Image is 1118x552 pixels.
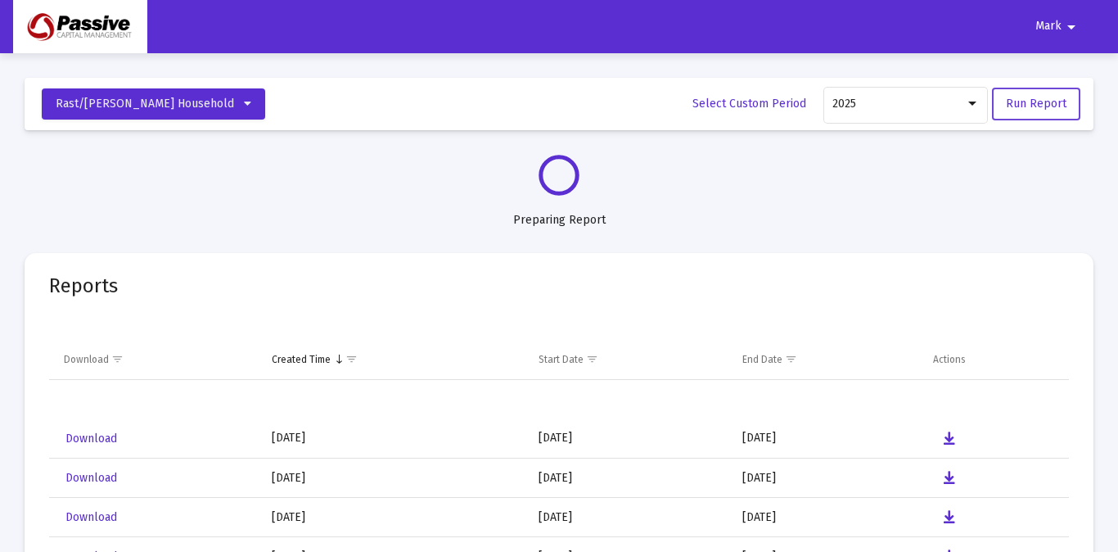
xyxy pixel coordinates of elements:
[1016,10,1101,43] button: Mark
[933,353,966,366] div: Actions
[111,353,124,365] span: Show filter options for column 'Download'
[731,419,922,459] td: [DATE]
[65,510,117,524] span: Download
[922,340,1069,379] td: Column Actions
[25,196,1093,228] div: Preparing Report
[345,353,358,365] span: Show filter options for column 'Created Time'
[527,498,731,537] td: [DATE]
[272,353,331,366] div: Created Time
[527,419,731,459] td: [DATE]
[527,459,731,498] td: [DATE]
[731,340,922,379] td: Column End Date
[527,340,731,379] td: Column Start Date
[260,340,527,379] td: Column Created Time
[272,470,516,486] div: [DATE]
[65,471,117,485] span: Download
[586,353,598,365] span: Show filter options for column 'Start Date'
[731,498,922,537] td: [DATE]
[731,459,922,498] td: [DATE]
[785,353,797,365] span: Show filter options for column 'End Date'
[692,97,806,111] span: Select Custom Period
[272,509,516,526] div: [DATE]
[992,88,1080,120] button: Run Report
[539,353,584,366] div: Start Date
[1035,20,1062,34] span: Mark
[65,432,117,446] span: Download
[49,278,118,294] mat-card-title: Reports
[1006,97,1066,111] span: Run Report
[25,11,135,43] img: Dashboard
[742,353,782,366] div: End Date
[272,430,516,446] div: [DATE]
[49,340,260,379] td: Column Download
[1062,11,1081,43] mat-icon: arrow_drop_down
[56,97,234,111] span: Rast/[PERSON_NAME] Household
[832,97,856,111] span: 2025
[42,88,265,120] button: Rast/[PERSON_NAME] Household
[64,353,109,366] div: Download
